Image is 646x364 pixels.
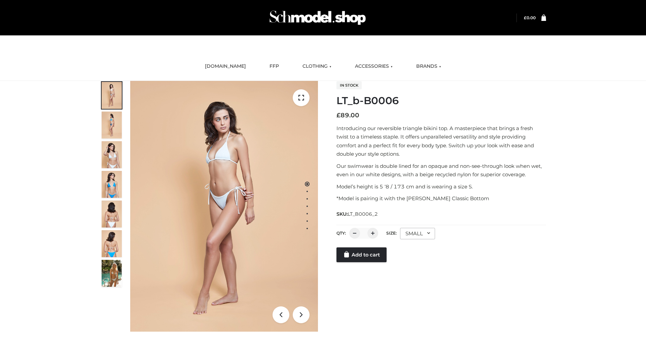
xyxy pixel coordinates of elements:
[102,141,122,168] img: ArielClassicBikiniTop_CloudNine_AzureSky_OW114ECO_3-scaled.jpg
[524,15,536,20] a: £0.00
[336,194,546,203] p: *Model is pairing it with the [PERSON_NAME] Classic Bottom
[102,230,122,257] img: ArielClassicBikiniTop_CloudNine_AzureSky_OW114ECO_8-scaled.jpg
[102,82,122,109] img: ArielClassicBikiniTop_CloudNine_AzureSky_OW114ECO_1-scaled.jpg
[102,171,122,198] img: ArielClassicBikiniTop_CloudNine_AzureSky_OW114ECO_4-scaled.jpg
[350,59,398,74] a: ACCESSORIES
[336,231,346,236] label: QTY:
[524,15,527,20] span: £
[336,112,340,119] span: £
[400,228,435,239] div: SMALL
[348,211,378,217] span: LT_B0006_2
[102,201,122,227] img: ArielClassicBikiniTop_CloudNine_AzureSky_OW114ECO_7-scaled.jpg
[336,81,362,89] span: In stock
[336,162,546,179] p: Our swimwear is double lined for an opaque and non-see-through look when wet, even in our white d...
[200,59,251,74] a: [DOMAIN_NAME]
[336,124,546,158] p: Introducing our reversible triangle bikini top. A masterpiece that brings a fresh twist to a time...
[102,260,122,287] img: Arieltop_CloudNine_AzureSky2.jpg
[411,59,446,74] a: BRANDS
[130,81,318,332] img: LT_b-B0006
[264,59,284,74] a: FFP
[336,210,379,218] span: SKU:
[336,182,546,191] p: Model’s height is 5 ‘8 / 173 cm and is wearing a size S.
[336,95,546,107] h1: LT_b-B0006
[524,15,536,20] bdi: 0.00
[336,247,387,262] a: Add to cart
[267,4,368,31] img: Schmodel Admin 964
[297,59,336,74] a: CLOTHING
[336,112,359,119] bdi: 89.00
[386,231,397,236] label: Size:
[102,112,122,139] img: ArielClassicBikiniTop_CloudNine_AzureSky_OW114ECO_2-scaled.jpg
